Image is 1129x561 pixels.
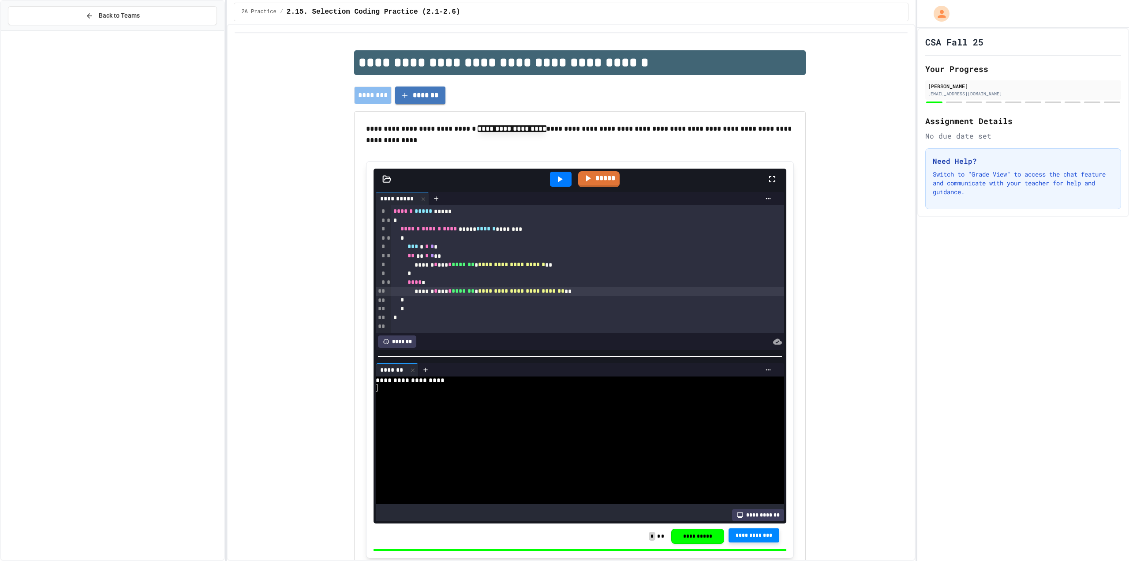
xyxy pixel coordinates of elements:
[1056,487,1120,525] iframe: chat widget
[8,6,217,25] button: Back to Teams
[280,8,283,15] span: /
[925,36,983,48] h1: CSA Fall 25
[933,156,1114,166] h3: Need Help?
[928,90,1118,97] div: [EMAIL_ADDRESS][DOMAIN_NAME]
[99,11,140,20] span: Back to Teams
[924,4,952,24] div: My Account
[933,170,1114,196] p: Switch to "Grade View" to access the chat feature and communicate with your teacher for help and ...
[241,8,276,15] span: 2A Practice
[1092,526,1120,552] iframe: chat widget
[287,7,460,17] span: 2.15. Selection Coding Practice (2.1-2.6)
[925,63,1121,75] h2: Your Progress
[928,82,1118,90] div: [PERSON_NAME]
[925,115,1121,127] h2: Assignment Details
[925,131,1121,141] div: No due date set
